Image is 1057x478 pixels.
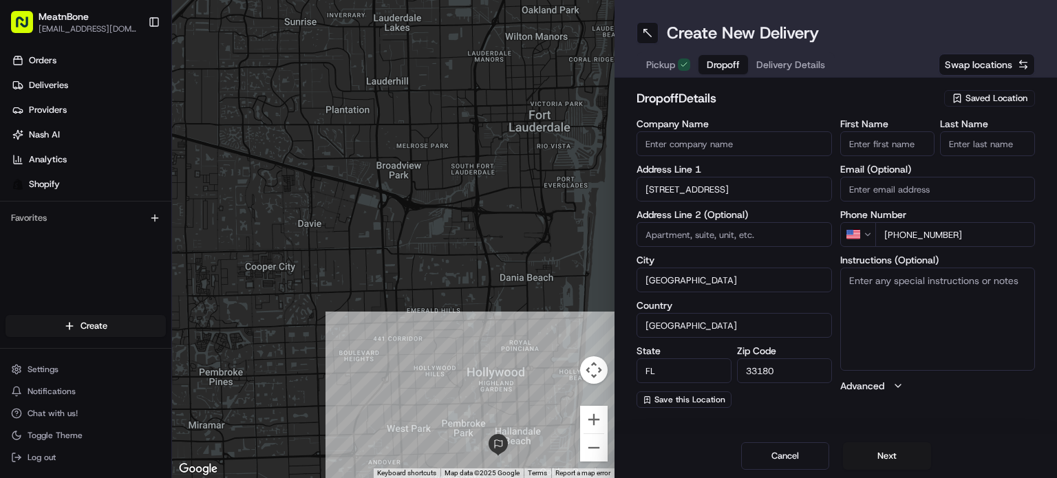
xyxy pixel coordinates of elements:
input: Enter last name [940,131,1035,156]
span: Nash AI [29,129,60,141]
span: Saved Location [965,92,1027,105]
button: [EMAIL_ADDRESS][DOMAIN_NAME] [39,23,137,34]
p: Welcome 👋 [14,54,250,76]
a: Nash AI [6,124,171,146]
button: Notifications [6,382,166,401]
input: Enter zip code [737,358,832,383]
span: Toggle Theme [28,430,83,441]
label: Advanced [840,379,884,393]
div: 💻 [116,308,127,319]
button: Save this Location [637,391,732,408]
a: Powered byPylon [97,340,167,351]
a: Report a map error [555,469,610,477]
a: 📗Knowledge Base [8,301,111,326]
img: 1736555255976-a54dd68f-1ca7-489b-9aae-adbdc363a1c4 [28,250,39,261]
a: Shopify [6,173,171,195]
span: [DATE] [157,213,185,224]
button: Next [843,442,931,470]
img: 1736555255976-a54dd68f-1ca7-489b-9aae-adbdc363a1c4 [14,131,39,155]
a: Open this area in Google Maps (opens a new window) [175,460,221,478]
label: Address Line 2 (Optional) [637,210,832,219]
input: Enter country [637,313,832,338]
button: Swap locations [939,54,1035,76]
span: Wisdom [PERSON_NAME] [43,213,147,224]
input: Enter address [637,177,832,202]
span: Knowledge Base [28,307,105,321]
label: Instructions (Optional) [840,255,1036,265]
span: Swap locations [945,58,1012,72]
a: Analytics [6,149,171,171]
button: Map camera controls [580,356,608,384]
button: Settings [6,360,166,379]
span: Dropoff [707,58,740,72]
label: Phone Number [840,210,1036,219]
input: Clear [36,88,227,102]
span: Delivery Details [756,58,825,72]
a: Deliveries [6,74,171,96]
input: Enter first name [840,131,935,156]
h1: Create New Delivery [667,22,819,44]
a: Providers [6,99,171,121]
button: Start new chat [234,135,250,151]
button: Keyboard shortcuts [377,468,436,478]
button: Log out [6,448,166,467]
span: Notifications [28,386,76,397]
span: Providers [29,104,67,116]
img: Nash [14,13,41,41]
img: Shopify logo [12,179,23,190]
label: Email (Optional) [840,164,1036,174]
span: Save this Location [654,394,725,405]
label: Last Name [940,119,1035,129]
span: Map data ©2025 Google [445,469,520,477]
input: Enter company name [637,131,832,156]
span: Analytics [29,153,67,166]
span: Orders [29,54,56,67]
button: Zoom in [580,406,608,433]
div: 📗 [14,308,25,319]
span: Pickup [646,58,675,72]
input: Enter email address [840,177,1036,202]
span: Deliveries [29,79,68,91]
input: Enter city [637,268,832,292]
span: Pylon [137,340,167,351]
a: Terms (opens in new tab) [528,469,547,477]
label: Country [637,301,832,310]
button: MeatnBone [39,10,89,23]
input: Enter state [637,358,732,383]
span: Settings [28,364,58,375]
img: Wisdom Oko [14,237,36,263]
div: Start new chat [62,131,226,144]
label: Address Line 1 [637,164,832,174]
span: Shopify [29,178,60,191]
button: Cancel [741,442,829,470]
input: Apartment, suite, unit, etc. [637,222,832,247]
button: MeatnBone[EMAIL_ADDRESS][DOMAIN_NAME] [6,6,142,39]
a: Orders [6,50,171,72]
div: Favorites [6,207,166,229]
label: First Name [840,119,935,129]
span: • [149,213,154,224]
img: 1755196953914-cd9d9cba-b7f7-46ee-b6f5-75ff69acacf5 [29,131,54,155]
button: See all [213,175,250,192]
label: City [637,255,832,265]
span: Chat with us! [28,408,78,419]
span: • [149,250,154,261]
label: Company Name [637,119,832,129]
button: Zoom out [580,434,608,461]
img: 1736555255976-a54dd68f-1ca7-489b-9aae-adbdc363a1c4 [28,213,39,224]
div: We're available if you need us! [62,144,189,155]
button: Advanced [840,379,1036,393]
span: Wisdom [PERSON_NAME] [43,250,147,261]
div: Past conversations [14,178,92,189]
label: Zip Code [737,346,832,356]
span: API Documentation [130,307,221,321]
label: State [637,346,732,356]
button: Chat with us! [6,404,166,423]
img: Google [175,460,221,478]
button: Toggle Theme [6,426,166,445]
img: Wisdom Oko [14,199,36,226]
button: Saved Location [944,89,1035,108]
h2: dropoff Details [637,89,936,108]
